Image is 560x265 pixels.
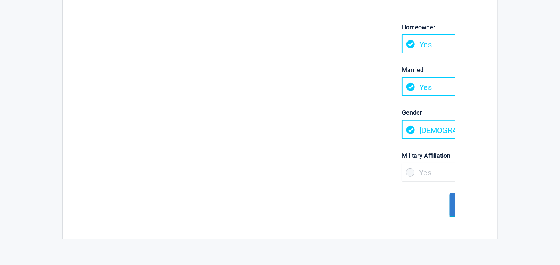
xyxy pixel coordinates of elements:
[402,34,511,53] span: Yes
[402,163,511,182] span: Yes
[402,120,511,139] span: [DEMOGRAPHIC_DATA]
[402,77,511,96] span: Yes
